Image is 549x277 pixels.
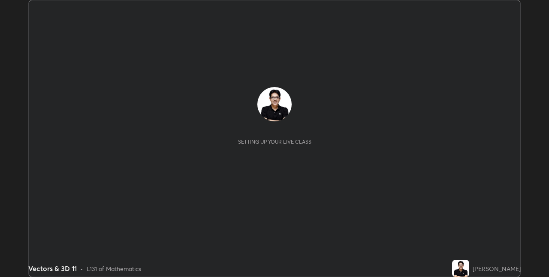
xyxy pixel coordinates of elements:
div: • [80,264,83,273]
div: [PERSON_NAME] [473,264,521,273]
div: Vectors & 3D 11 [28,263,77,274]
img: 6d797e2ea09447509fc7688242447a06.jpg [257,87,292,121]
div: L131 of Mathematics [87,264,141,273]
img: 6d797e2ea09447509fc7688242447a06.jpg [452,260,469,277]
div: Setting up your live class [238,138,311,145]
